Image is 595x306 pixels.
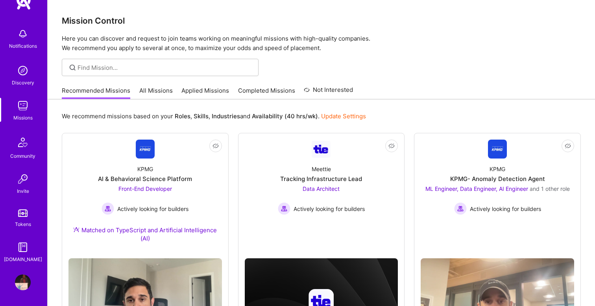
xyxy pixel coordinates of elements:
[175,112,190,120] b: Roles
[194,112,209,120] b: Skills
[15,220,31,228] div: Tokens
[18,209,28,217] img: tokens
[490,165,505,173] div: KPMG
[470,205,541,213] span: Actively looking for builders
[278,202,290,215] img: Actively looking for builders
[212,112,240,120] b: Industries
[304,85,353,99] a: Not Interested
[15,98,31,114] img: teamwork
[10,152,35,160] div: Community
[15,171,31,187] img: Invite
[12,78,34,87] div: Discovery
[68,140,222,252] a: Company LogoKPMGAI & Behavioral Science PlatformFront-End Developer Actively looking for builders...
[454,202,467,215] img: Actively looking for builders
[4,255,42,263] div: [DOMAIN_NAME]
[213,143,219,149] i: icon EyeClosed
[425,185,528,192] span: ML Engineer, Data Engineer, AI Engineer
[321,112,366,120] a: Update Settings
[136,140,155,159] img: Company Logo
[530,185,570,192] span: and 1 other role
[118,185,172,192] span: Front-End Developer
[62,112,366,120] p: We recommend missions based on your , , and .
[78,63,253,72] input: Find Mission...
[388,143,395,149] i: icon EyeClosed
[312,165,331,173] div: Meettie
[565,143,571,149] i: icon EyeClosed
[13,274,33,290] a: User Avatar
[303,185,340,192] span: Data Architect
[117,205,188,213] span: Actively looking for builders
[17,187,29,195] div: Invite
[15,274,31,290] img: User Avatar
[181,86,229,99] a: Applied Missions
[73,226,79,233] img: Ateam Purple Icon
[62,86,130,99] a: Recommended Missions
[13,133,32,152] img: Community
[15,239,31,255] img: guide book
[15,63,31,78] img: discovery
[98,175,192,183] div: AI & Behavioral Science Platform
[139,86,173,99] a: All Missions
[62,34,581,53] p: Here you can discover and request to join teams working on meaningful missions with high-quality ...
[238,86,295,99] a: Completed Missions
[62,16,581,26] h3: Mission Control
[280,175,362,183] div: Tracking Infrastructure Lead
[137,165,153,173] div: KPMG
[450,175,545,183] div: KPMG- Anomaly Detection Agent
[68,226,222,243] div: Matched on TypeScript and Artificial Intelligence (AI)
[68,63,77,72] i: icon SearchGrey
[252,112,318,120] b: Availability (40 hrs/wk)
[488,140,507,159] img: Company Logo
[13,114,33,122] div: Missions
[102,202,114,215] img: Actively looking for builders
[245,140,398,239] a: Company LogoMeettieTracking Infrastructure LeadData Architect Actively looking for buildersActive...
[294,205,365,213] span: Actively looking for builders
[312,141,331,158] img: Company Logo
[421,140,574,252] a: Company LogoKPMGKPMG- Anomaly Detection AgentML Engineer, Data Engineer, AI Engineer and 1 other ...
